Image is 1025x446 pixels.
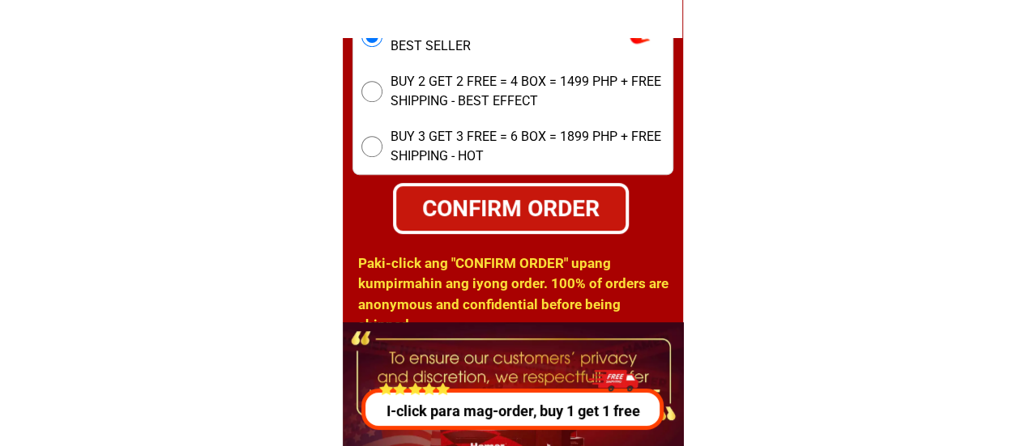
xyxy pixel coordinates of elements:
[357,400,668,422] p: I-click para mag-order, buy 1 get 1 free
[361,136,382,157] input: BUY 3 GET 3 FREE = 6 BOX = 1899 PHP + FREE SHIPPING - HOT
[391,72,673,111] span: BUY 2 GET 2 FREE = 4 BOX = 1499 PHP + FREE SHIPPING - BEST EFFECT
[391,127,673,166] span: BUY 3 GET 3 FREE = 6 BOX = 1899 PHP + FREE SHIPPING - HOT
[393,190,629,225] div: CONFIRM ORDER
[358,253,678,336] h1: Paki-click ang "CONFIRM ORDER" upang kumpirmahin ang iyong order. 100% of orders are anonymous an...
[361,81,382,102] input: BUY 2 GET 2 FREE = 4 BOX = 1499 PHP + FREE SHIPPING - BEST EFFECT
